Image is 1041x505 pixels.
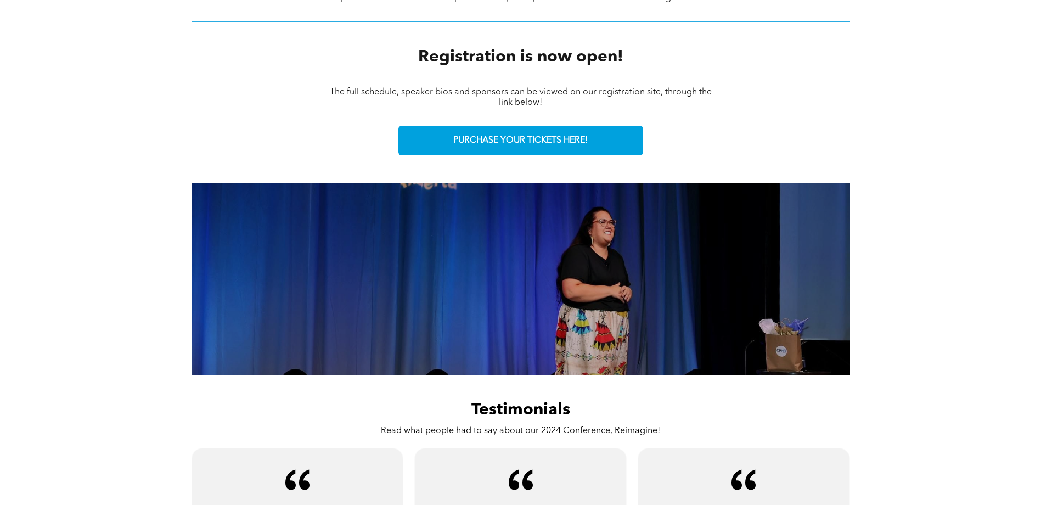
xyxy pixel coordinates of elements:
span: Read what people had to say about our 2024 Conference, Reimagine! [381,427,660,435]
span: Testimonials [471,402,570,418]
span: PURCHASE YOUR TICKETS HERE! [453,136,588,146]
a: PURCHASE YOUR TICKETS HERE! [398,126,643,155]
span: Registration is now open! [418,49,623,65]
span: The full schedule, speaker bios and sponsors can be viewed on our registration site, through the ... [330,88,712,107]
